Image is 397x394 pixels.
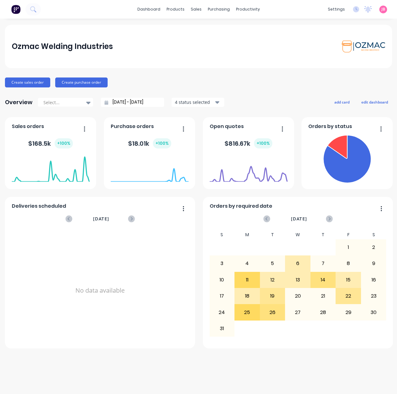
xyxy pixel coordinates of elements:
div: 2 [361,240,386,255]
div: 21 [311,288,336,304]
div: productivity [233,5,263,14]
div: 3 [210,256,234,271]
div: 29 [336,304,361,320]
div: 25 [235,304,260,320]
button: edit dashboard [357,98,392,106]
div: 4 [235,256,260,271]
button: Create purchase order [55,77,108,87]
div: 12 [260,272,285,288]
div: 22 [336,288,361,304]
div: 30 [361,304,386,320]
span: Sales orders [12,123,44,130]
div: $ 18.01k [128,138,171,148]
div: M [234,230,260,239]
div: W [285,230,310,239]
span: [DATE] [291,215,307,222]
div: 5 [260,256,285,271]
div: 9 [361,256,386,271]
img: Factory [11,5,20,14]
div: 14 [311,272,336,288]
a: dashboard [134,5,163,14]
span: Deliveries scheduled [12,202,66,210]
div: F [336,230,361,239]
span: Purchase orders [111,123,154,130]
div: S [209,230,235,239]
img: Ozmac Welding Industries [342,41,385,52]
div: 19 [260,288,285,304]
div: 24 [210,304,234,320]
div: products [163,5,188,14]
div: purchasing [205,5,233,14]
div: 1 [336,240,361,255]
div: 7 [311,256,336,271]
div: 28 [311,304,336,320]
button: 4 status selected [172,98,224,107]
div: S [361,230,386,239]
span: [DATE] [93,215,109,222]
div: 11 [235,272,260,288]
span: JB [381,7,385,12]
span: Open quotes [210,123,244,130]
div: 26 [260,304,285,320]
div: 17 [210,288,234,304]
div: + 100 % [153,138,171,148]
div: 16 [361,272,386,288]
div: settings [325,5,348,14]
div: sales [188,5,205,14]
span: Orders by status [308,123,352,130]
div: + 100 % [254,138,272,148]
div: T [310,230,336,239]
div: $ 168.5k [28,138,73,148]
div: 13 [285,272,310,288]
button: Create sales order [5,77,50,87]
button: add card [330,98,354,106]
div: 18 [235,288,260,304]
div: No data available [12,230,189,351]
div: $ 816.67k [225,138,272,148]
div: 23 [361,288,386,304]
div: 27 [285,304,310,320]
div: T [260,230,285,239]
div: + 100 % [55,138,73,148]
div: 20 [285,288,310,304]
div: Ozmac Welding Industries [12,40,113,53]
div: Overview [5,96,33,108]
div: 8 [336,256,361,271]
div: 10 [210,272,234,288]
div: 15 [336,272,361,288]
div: 6 [285,256,310,271]
div: 4 status selected [175,99,214,105]
div: 31 [210,321,234,336]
